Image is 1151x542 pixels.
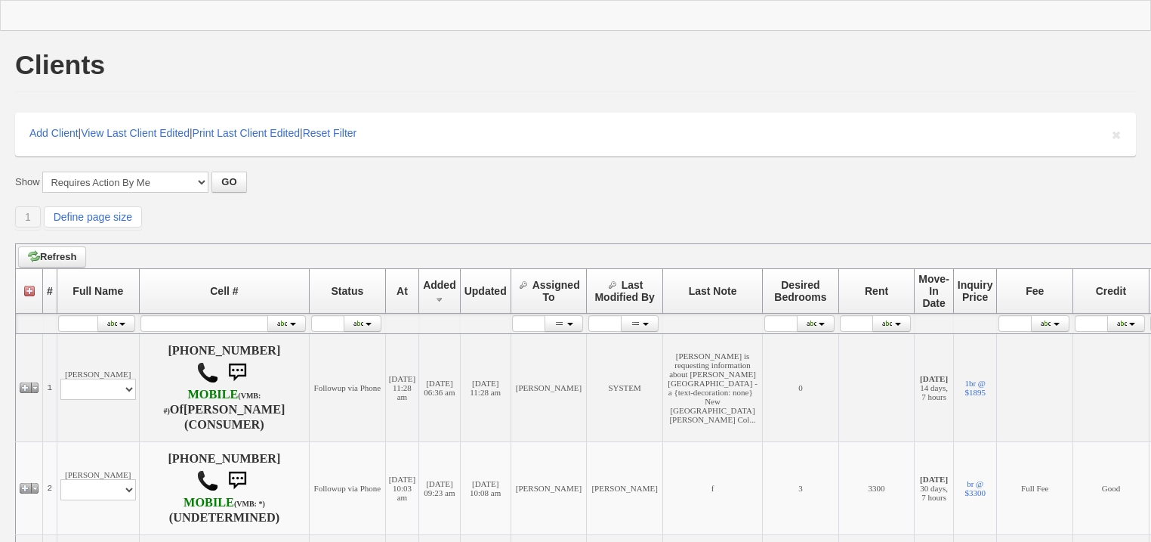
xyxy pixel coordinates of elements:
span: Added [423,279,456,291]
td: [DATE] 11:28 am [385,334,418,442]
span: Inquiry Price [958,279,993,303]
img: call.png [196,469,219,492]
span: Credit [1096,285,1126,297]
a: Print Last Client Edited [193,127,300,139]
a: 1 [15,206,41,228]
span: Updated [464,285,507,297]
td: 30 days, 7 hours [915,442,953,535]
b: T-Mobile USA, Inc. [163,388,261,417]
span: Last Modified By [594,279,654,303]
td: [DATE] 10:08 am [460,442,511,535]
td: Full Fee [997,442,1073,535]
img: sms.png [222,466,252,496]
b: [DATE] [920,374,948,383]
td: [DATE] 10:03 am [385,442,418,535]
h4: [PHONE_NUMBER] Of (CONSUMER) [143,344,306,432]
img: call.png [196,361,219,384]
label: Show [15,175,40,189]
td: 1 [43,334,57,442]
td: Good [1073,442,1149,535]
span: Status [331,285,363,297]
a: Reset Filter [303,127,357,139]
td: [DATE] 11:28 am [460,334,511,442]
td: 0 [763,334,839,442]
td: [PERSON_NAME] [57,442,139,535]
img: sms.png [222,358,252,388]
span: Move-In Date [918,273,949,309]
td: [DATE] 09:23 am [419,442,461,535]
h4: [PHONE_NUMBER] (UNDETERMINED) [143,452,306,525]
a: Define page size [44,206,142,228]
font: (VMB: *) [234,500,265,508]
a: View Last Client Edited [81,127,190,139]
button: GO [211,172,246,193]
td: 3300 [838,442,915,535]
td: 14 days, 7 hours [915,334,953,442]
span: At [397,285,408,297]
span: Desired Bedrooms [774,279,826,303]
b: Verizon Wireless [184,496,265,509]
td: 2 [43,442,57,535]
td: SYSTEM [587,334,663,442]
td: Followup via Phone [310,442,386,535]
td: [PERSON_NAME] [511,442,587,535]
span: Assigned To [532,279,580,303]
span: Fee [1026,285,1044,297]
td: [DATE] 06:36 am [419,334,461,442]
span: Full Name [73,285,123,297]
td: [PERSON_NAME] is requesting information about [PERSON_NAME][GEOGRAPHIC_DATA] - a {text-decoration... [662,334,762,442]
span: Last Note [689,285,737,297]
b: [DATE] [920,475,948,484]
a: Add Client [29,127,79,139]
a: Refresh [18,246,86,268]
span: Cell # [210,285,238,297]
td: f [662,442,762,535]
div: | | | [15,113,1136,156]
td: Followup via Phone [310,334,386,442]
td: 3 [763,442,839,535]
th: # [43,269,57,314]
h1: Clients [15,51,105,79]
font: MOBILE [184,496,234,509]
td: [PERSON_NAME] [511,334,587,442]
td: [PERSON_NAME] [587,442,663,535]
font: MOBILE [188,388,239,401]
td: [PERSON_NAME] [57,334,139,442]
b: [PERSON_NAME] [184,403,285,417]
span: Rent [865,285,888,297]
a: 1br @ $1895 [964,379,986,397]
a: br @ $3300 [964,479,986,497]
